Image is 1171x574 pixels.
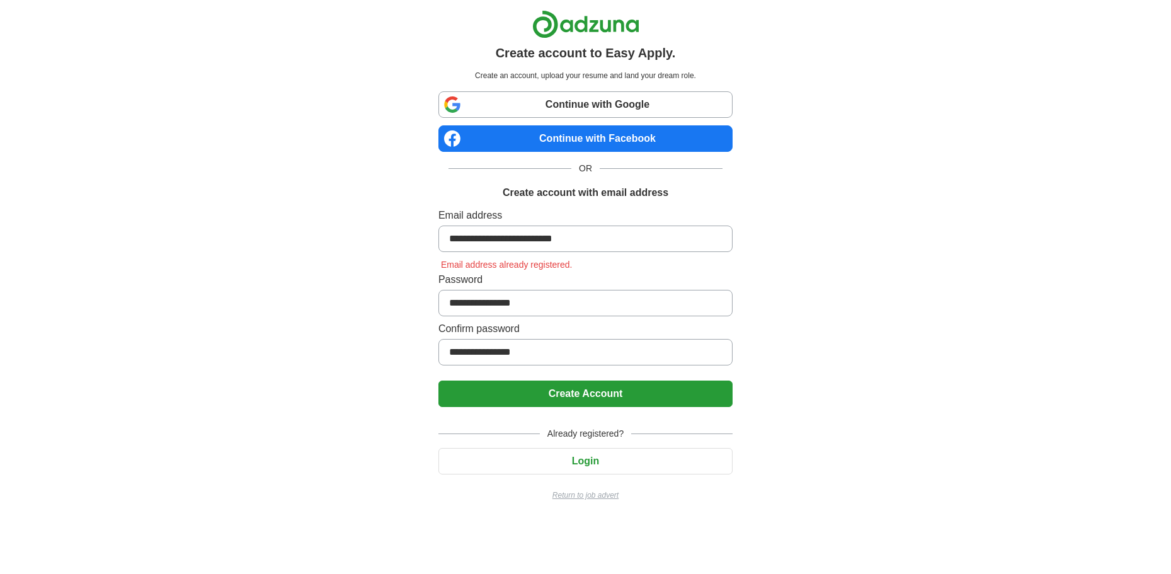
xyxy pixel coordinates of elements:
h1: Create account to Easy Apply. [496,43,676,62]
img: Adzuna logo [532,10,639,38]
p: Create an account, upload your resume and land your dream role. [441,70,730,81]
button: Create Account [438,381,733,407]
span: Email address already registered. [438,260,575,270]
label: Email address [438,208,733,223]
span: Already registered? [540,427,631,440]
a: Continue with Google [438,91,733,118]
label: Password [438,272,733,287]
a: Return to job advert [438,490,733,501]
a: Login [438,456,733,466]
a: Continue with Facebook [438,125,733,152]
label: Confirm password [438,321,733,336]
span: OR [571,162,600,175]
button: Login [438,448,733,474]
h1: Create account with email address [503,185,668,200]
